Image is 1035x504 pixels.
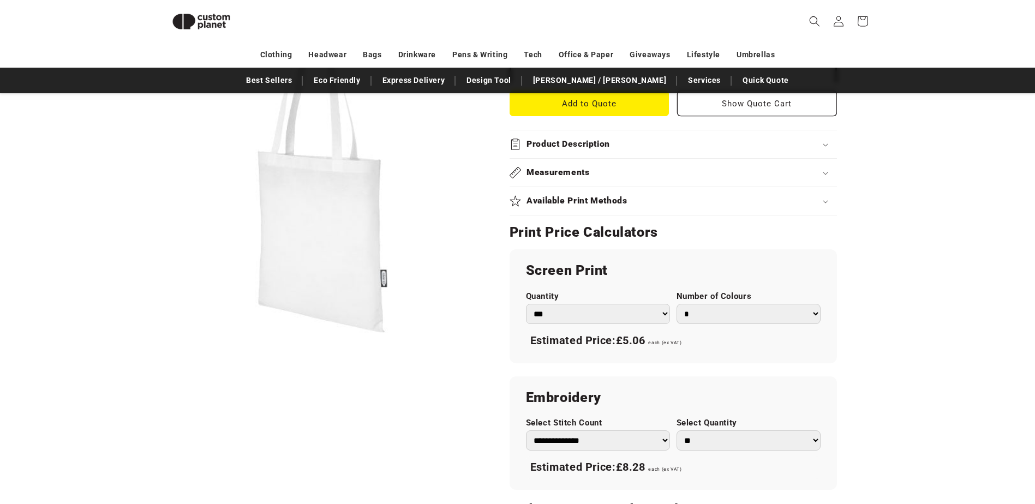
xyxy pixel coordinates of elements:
a: Umbrellas [737,45,775,64]
a: Lifestyle [687,45,720,64]
a: Office & Paper [559,45,613,64]
div: Estimated Price: [526,329,821,352]
a: Quick Quote [737,71,794,90]
a: Giveaways [630,45,670,64]
label: Select Stitch Count [526,418,670,428]
img: Custom Planet [163,4,240,39]
summary: Available Print Methods [510,187,837,215]
a: Clothing [260,45,292,64]
button: Show Quote Cart [677,91,837,116]
a: Express Delivery [377,71,451,90]
a: Design Tool [461,71,517,90]
span: £5.06 [616,334,645,347]
a: Drinkware [398,45,436,64]
h2: Screen Print [526,262,821,279]
h2: Embroidery [526,389,821,406]
label: Quantity [526,291,670,302]
h2: Available Print Methods [527,195,627,207]
span: each (ex VAT) [648,340,681,345]
span: £8.28 [616,460,645,473]
summary: Measurements [510,159,837,187]
summary: Product Description [510,130,837,158]
media-gallery: Gallery Viewer [163,16,482,335]
button: Add to Quote [510,91,669,116]
h2: Print Price Calculators [510,224,837,241]
label: Number of Colours [677,291,821,302]
div: Estimated Price: [526,456,821,479]
a: Headwear [308,45,346,64]
a: Services [683,71,726,90]
h2: Measurements [527,167,590,178]
a: Bags [363,45,381,64]
span: each (ex VAT) [648,466,681,472]
a: Tech [524,45,542,64]
h2: Product Description [527,139,610,150]
label: Select Quantity [677,418,821,428]
a: Best Sellers [241,71,297,90]
a: Pens & Writing [452,45,507,64]
a: Eco Friendly [308,71,366,90]
a: [PERSON_NAME] / [PERSON_NAME] [528,71,672,90]
summary: Search [803,9,827,33]
iframe: Chat Widget [853,386,1035,504]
